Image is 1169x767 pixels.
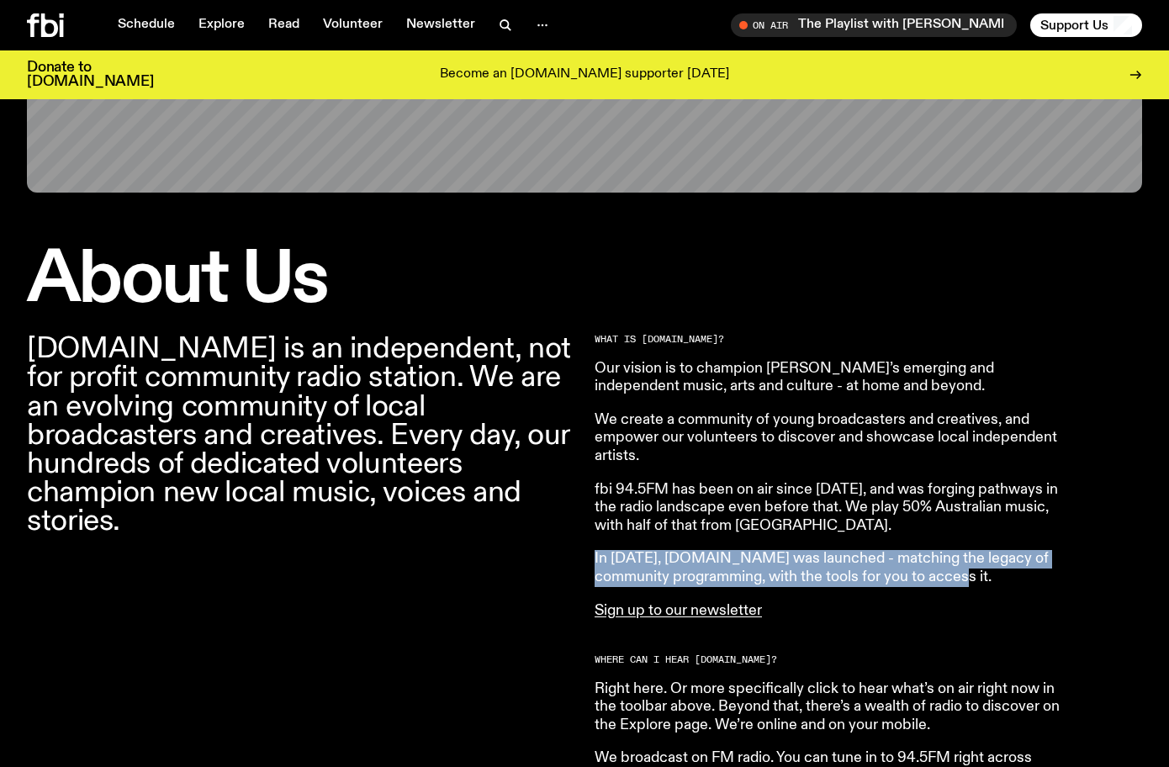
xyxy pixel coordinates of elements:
p: fbi 94.5FM has been on air since [DATE], and was forging pathways in the radio landscape even bef... [595,481,1079,536]
h1: About Us [27,246,574,315]
h3: Donate to [DOMAIN_NAME] [27,61,154,89]
a: Newsletter [396,13,485,37]
a: Schedule [108,13,185,37]
p: Become an [DOMAIN_NAME] supporter [DATE] [440,67,729,82]
h2: Where can I hear [DOMAIN_NAME]? [595,655,1079,664]
a: Explore [188,13,255,37]
a: Volunteer [313,13,393,37]
button: On AirThe Playlist with [PERSON_NAME] [731,13,1017,37]
span: Support Us [1040,18,1108,33]
p: Right here. Or more specifically click to hear what’s on air right now in the toolbar above. Beyo... [595,680,1079,735]
p: Our vision is to champion [PERSON_NAME]’s emerging and independent music, arts and culture - at h... [595,360,1079,396]
button: Support Us [1030,13,1142,37]
h2: What is [DOMAIN_NAME]? [595,335,1079,344]
a: Read [258,13,309,37]
p: In [DATE], [DOMAIN_NAME] was launched - matching the legacy of community programming, with the to... [595,550,1079,586]
a: Sign up to our newsletter [595,603,762,618]
p: We create a community of young broadcasters and creatives, and empower our volunteers to discover... [595,411,1079,466]
p: [DOMAIN_NAME] is an independent, not for profit community radio station. We are an evolving commu... [27,335,574,536]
